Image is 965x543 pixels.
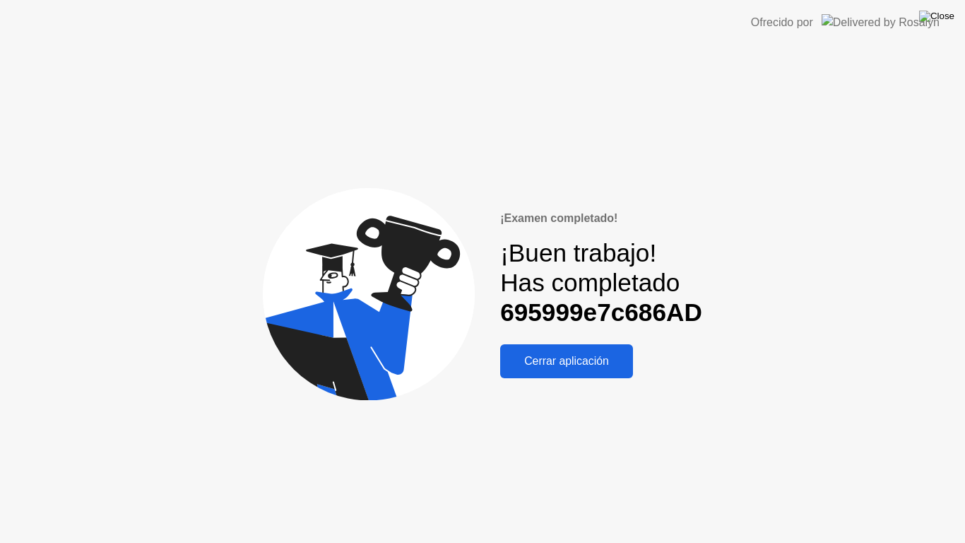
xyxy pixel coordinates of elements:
div: Ofrecido por [751,14,813,31]
b: 695999e7c686AD [500,298,702,326]
button: Cerrar aplicación [500,344,633,378]
img: Delivered by Rosalyn [822,14,940,30]
div: ¡Examen completado! [500,210,702,227]
div: ¡Buen trabajo! Has completado [500,238,702,328]
img: Close [919,11,954,22]
div: Cerrar aplicación [504,355,629,368]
